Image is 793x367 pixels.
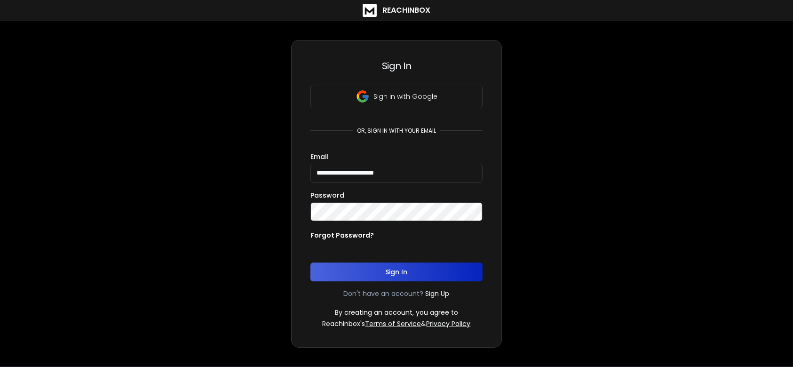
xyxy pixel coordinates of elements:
[310,231,374,240] p: Forgot Password?
[382,5,430,16] h1: ReachInbox
[344,289,424,298] p: Don't have an account?
[426,289,450,298] a: Sign Up
[335,308,458,317] p: By creating an account, you agree to
[310,192,344,199] label: Password
[323,319,471,328] p: ReachInbox's &
[373,92,437,101] p: Sign in with Google
[353,127,440,135] p: or, sign in with your email
[363,4,430,17] a: ReachInbox
[363,4,377,17] img: logo
[427,319,471,328] a: Privacy Policy
[310,59,483,72] h3: Sign In
[310,85,483,108] button: Sign in with Google
[310,153,328,160] label: Email
[310,263,483,281] button: Sign In
[365,319,421,328] a: Terms of Service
